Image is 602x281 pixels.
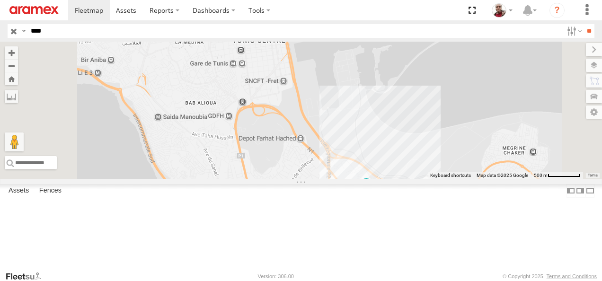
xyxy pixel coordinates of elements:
button: Drag Pegman onto the map to open Street View [5,132,24,151]
label: Assets [4,184,34,197]
div: Version: 306.00 [258,273,294,279]
button: Zoom in [5,46,18,59]
button: Keyboard shortcuts [430,172,471,179]
label: Search Query [20,24,27,38]
label: Map Settings [586,105,602,119]
label: Measure [5,90,18,103]
span: Map data ©2025 Google [477,173,528,178]
label: Search Filter Options [563,24,584,38]
label: Dock Summary Table to the Right [575,184,585,198]
a: Terms (opens in new tab) [588,174,598,177]
a: Terms and Conditions [547,273,597,279]
button: Zoom out [5,59,18,72]
i: ? [549,3,565,18]
span: 500 m [534,173,548,178]
label: Dock Summary Table to the Left [566,184,575,198]
label: Fences [35,184,66,197]
button: Map Scale: 500 m per 65 pixels [531,172,583,179]
a: Visit our Website [5,272,49,281]
img: aramex-logo.svg [9,6,59,14]
label: Hide Summary Table [585,184,595,198]
div: Majdi Ghannoudi [488,3,516,18]
div: © Copyright 2025 - [503,273,597,279]
button: Zoom Home [5,72,18,85]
